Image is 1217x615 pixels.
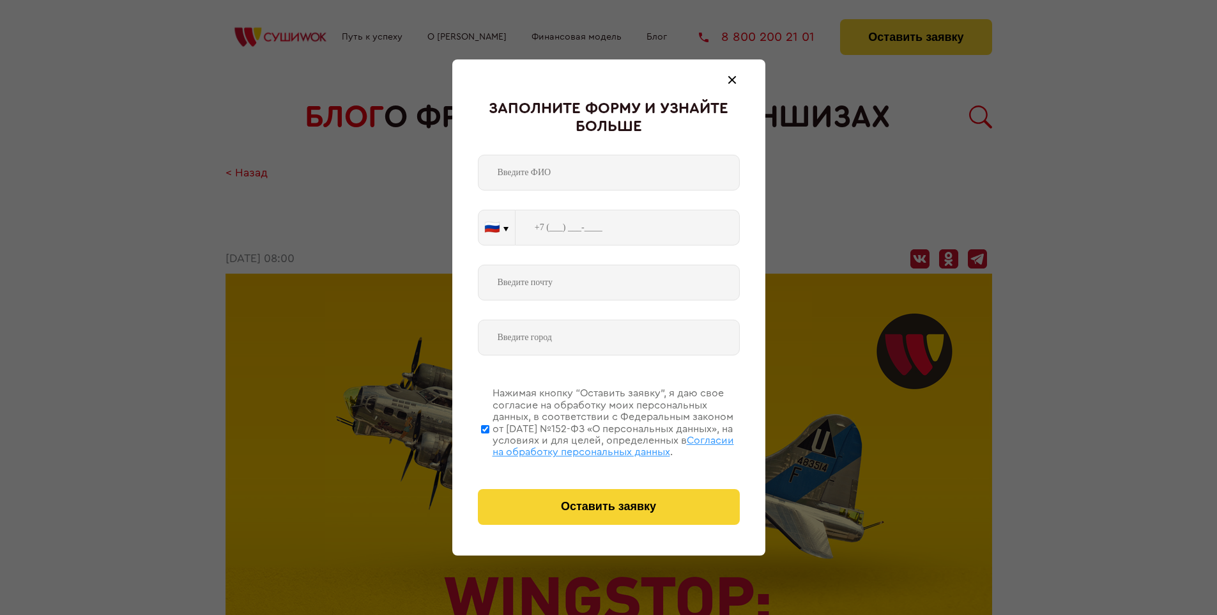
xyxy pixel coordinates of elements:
[478,320,740,355] input: Введите город
[478,265,740,300] input: Введите почту
[516,210,740,245] input: +7 (___) ___-____
[493,435,734,457] span: Согласии на обработку персональных данных
[478,155,740,191] input: Введите ФИО
[478,210,515,245] button: 🇷🇺
[478,100,740,136] div: Заполните форму и узнайте больше
[493,387,740,458] div: Нажимая кнопку “Оставить заявку”, я даю свое согласие на обработку моих персональных данных, в со...
[478,489,740,525] button: Оставить заявку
